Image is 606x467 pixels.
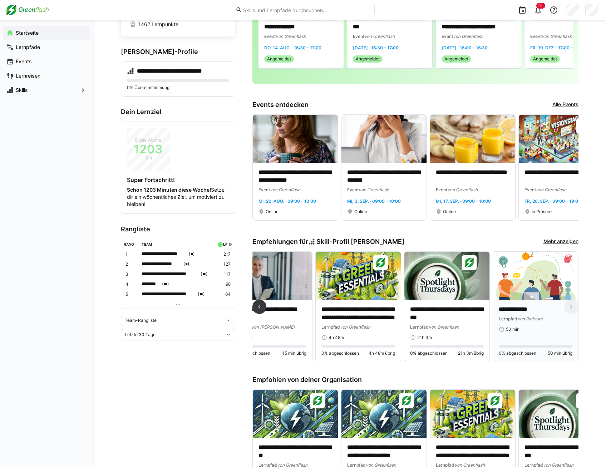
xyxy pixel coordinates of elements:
h3: [PERSON_NAME]-Profile [121,48,235,56]
p: 127 [216,261,230,267]
img: image [316,252,401,300]
span: von Greenflash [447,187,478,192]
img: image [253,115,338,163]
p: 64 [216,291,230,297]
span: Online [354,209,367,215]
p: 1 [125,251,136,257]
img: image [341,390,427,438]
span: von Greenflash [340,324,370,330]
span: [DATE] · 16:00 - 16:30 [442,45,488,50]
span: ( ) [201,270,208,278]
p: Setze dir ein wöchentliches Ziel, um motiviert zu bleiben! [127,186,229,208]
span: von Greenflash [536,187,566,192]
span: von Greenflash [453,34,483,39]
span: 4h 48m [329,335,344,340]
div: Team [142,242,152,246]
a: ø [229,241,232,247]
span: Do, 14. Aug. · 16:30 - 17:00 [264,45,321,50]
span: Lernpfad [499,316,517,321]
span: ( ) [198,290,205,298]
span: Lernpfad [321,324,340,330]
span: 0% abgeschlossen [321,350,359,356]
span: Mi, 17. Sep. · 09:00 - 10:00 [436,198,491,204]
span: Angemeldet [533,56,557,62]
img: image [253,390,338,438]
p: 2 [125,261,136,267]
span: ( ) [189,250,195,258]
span: Event [530,34,542,39]
img: image [430,390,515,438]
span: 21h 3m [417,335,432,340]
span: Fr, 19. Dez. · 17:00 - 23:59 [530,45,586,50]
span: von Greenflash [364,34,395,39]
span: Team-Rangliste [125,318,157,323]
span: 0% abgeschlossen [499,350,536,356]
span: 15 min übrig [282,350,306,356]
span: Fr, 26. Sep. · 09:00 - 19:00 [524,198,581,204]
span: 9+ [538,4,543,8]
p: 117 [216,271,230,277]
span: Event [258,187,270,192]
span: Letzte 30 Tage [125,332,156,338]
span: Online [266,209,279,215]
a: Mehr anzeigen [543,238,578,246]
p: 217 [216,251,230,257]
span: 50 min [506,326,519,332]
h3: Dein Lernziel [121,108,235,116]
h4: Super Fortschritt! [127,176,229,183]
span: von Greenflash [276,34,306,39]
span: von Pinktum [517,316,542,321]
div: LP [223,242,227,246]
input: Skills und Lernpfade durchsuchen… [242,7,370,13]
span: von Greenflash [542,34,572,39]
p: 5 [125,291,136,297]
span: Lernpfad [410,324,429,330]
span: Skill-Profil [PERSON_NAME] [316,238,404,246]
h3: Rangliste [121,225,235,233]
span: 0% abgeschlossen [410,350,448,356]
div: Rang [124,242,134,246]
span: [DATE] · 16:30 - 17:00 [353,45,399,50]
span: Event [353,34,364,39]
span: Mi, 3. Sep. · 09:00 - 10:00 [347,198,401,204]
span: 21h 3m übrig [458,350,484,356]
a: Alle Events [552,101,578,109]
span: Angemeldet [267,56,291,62]
span: ( ) [162,280,169,288]
span: von Greenflash [359,187,389,192]
span: Event [524,187,536,192]
span: In Präsenz [532,209,553,215]
p: 3 [125,271,136,277]
span: ( ) [183,260,189,268]
h3: Empfohlen von deiner Organisation [252,376,578,384]
p: 0% Übereinstimmung [127,85,229,90]
p: 4 [125,281,136,287]
span: Mi, 20. Aug. · 09:00 - 10:00 [258,198,316,204]
span: 4h 48m übrig [369,350,395,356]
span: Angemeldet [444,56,468,62]
span: 50 min übrig [548,350,572,356]
img: image [519,390,604,438]
span: von Greenflash [270,187,300,192]
img: image [341,115,427,163]
img: image [493,252,578,300]
span: Event [264,34,276,39]
h3: Events entdecken [252,101,309,109]
span: von [PERSON_NAME] [251,324,295,330]
img: image [519,115,604,163]
img: image [404,252,489,300]
span: Event [436,187,447,192]
span: Online [443,209,456,215]
img: image [430,115,515,163]
img: image [227,252,312,300]
span: Angemeldet [356,56,380,62]
span: Event [442,34,453,39]
span: 1462 Lernpunkte [138,21,178,28]
span: von Greenflash [429,324,459,330]
p: 98 [216,281,230,287]
h3: Empfehlungen für [252,238,405,246]
span: Event [347,187,359,192]
strong: Schon 1203 Minuten diese Woche! [127,187,211,193]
